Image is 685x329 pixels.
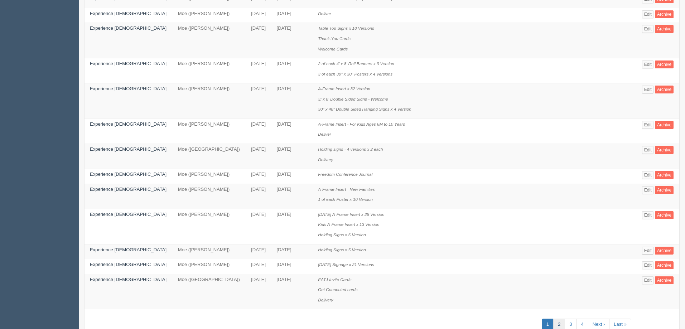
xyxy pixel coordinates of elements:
[318,122,405,126] i: A-Frame Insert - For Kids Ages 6M to 10 Years
[642,247,654,255] a: Edit
[173,118,246,144] td: Moe ([PERSON_NAME])
[642,86,654,93] a: Edit
[655,186,674,194] a: Archive
[642,261,654,269] a: Edit
[271,244,313,259] td: [DATE]
[246,23,271,58] td: [DATE]
[655,211,674,219] a: Archive
[173,209,246,244] td: Moe ([PERSON_NAME])
[90,25,167,31] a: Experience [DEMOGRAPHIC_DATA]
[246,8,271,23] td: [DATE]
[271,144,313,169] td: [DATE]
[90,146,167,152] a: Experience [DEMOGRAPHIC_DATA]
[318,157,333,162] i: Delivery
[318,11,331,16] i: Deliver
[318,26,374,30] i: Table Top Signs x 18 Versions
[90,61,167,66] a: Experience [DEMOGRAPHIC_DATA]
[246,274,271,309] td: [DATE]
[642,121,654,129] a: Edit
[655,25,674,33] a: Archive
[318,222,379,227] i: Kids A-Frame Insert x 13 Version
[655,171,674,179] a: Archive
[318,277,351,282] i: EATJ Invite Cards
[271,58,313,83] td: [DATE]
[246,209,271,244] td: [DATE]
[90,171,167,177] a: Experience [DEMOGRAPHIC_DATA]
[90,11,167,16] a: Experience [DEMOGRAPHIC_DATA]
[173,83,246,119] td: Moe ([PERSON_NAME])
[90,247,167,252] a: Experience [DEMOGRAPHIC_DATA]
[90,86,167,91] a: Experience [DEMOGRAPHIC_DATA]
[642,186,654,194] a: Edit
[271,209,313,244] td: [DATE]
[90,121,167,127] a: Experience [DEMOGRAPHIC_DATA]
[246,58,271,83] td: [DATE]
[173,8,246,23] td: Moe ([PERSON_NAME])
[655,121,674,129] a: Archive
[642,61,654,68] a: Edit
[271,274,313,309] td: [DATE]
[173,23,246,58] td: Moe ([PERSON_NAME])
[642,211,654,219] a: Edit
[271,8,313,23] td: [DATE]
[271,118,313,144] td: [DATE]
[246,169,271,184] td: [DATE]
[90,262,167,267] a: Experience [DEMOGRAPHIC_DATA]
[318,61,394,66] i: 2 of each 4' x 8' Roll Banners x 3 Version
[318,36,351,41] i: Thank-You Cards
[655,261,674,269] a: Archive
[246,244,271,259] td: [DATE]
[246,184,271,209] td: [DATE]
[271,23,313,58] td: [DATE]
[642,171,654,179] a: Edit
[90,277,167,282] a: Experience [DEMOGRAPHIC_DATA]
[318,247,366,252] i: Holding Signs x 5 Version
[642,276,654,284] a: Edit
[655,276,674,284] a: Archive
[655,146,674,154] a: Archive
[318,107,411,111] i: 30" x 48" Double Sided Hanging Signs x 4 Version
[655,86,674,93] a: Archive
[90,187,167,192] a: Experience [DEMOGRAPHIC_DATA]
[271,259,313,274] td: [DATE]
[173,244,246,259] td: Moe ([PERSON_NAME])
[318,187,375,192] i: A-Frame Insert - New Families
[173,184,246,209] td: Moe ([PERSON_NAME])
[318,132,331,136] i: Deliver
[655,61,674,68] a: Archive
[655,247,674,255] a: Archive
[318,72,392,76] i: 3 of each 30" x 30" Posters x 4 Versions
[246,144,271,169] td: [DATE]
[642,146,654,154] a: Edit
[173,274,246,309] td: Moe ([GEOGRAPHIC_DATA])
[90,212,167,217] a: Experience [DEMOGRAPHIC_DATA]
[318,262,374,267] i: [DATE] Signage x 21 Versions
[271,169,313,184] td: [DATE]
[173,144,246,169] td: Moe ([GEOGRAPHIC_DATA])
[318,197,373,202] i: 1 of each Poster x 10 Version
[173,58,246,83] td: Moe ([PERSON_NAME])
[318,97,388,101] i: 3; x 8' Double Sided Signs - Welcome
[271,184,313,209] td: [DATE]
[318,47,348,51] i: Welcome Cards
[246,118,271,144] td: [DATE]
[318,212,384,217] i: [DATE] A-Frame Insert x 28 Version
[318,297,333,302] i: Delivery
[318,232,366,237] i: Holding Signs x 6 Version
[173,259,246,274] td: Moe ([PERSON_NAME])
[318,86,370,91] i: A-Frame Insert x 32 Version
[642,25,654,33] a: Edit
[642,10,654,18] a: Edit
[318,287,357,292] i: Get Connected cards
[173,169,246,184] td: Moe ([PERSON_NAME])
[318,147,383,151] i: Holding signs - 4 versions x 2 each
[318,172,372,176] i: Freedom Conference Journal
[246,83,271,119] td: [DATE]
[246,259,271,274] td: [DATE]
[271,83,313,119] td: [DATE]
[655,10,674,18] a: Archive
